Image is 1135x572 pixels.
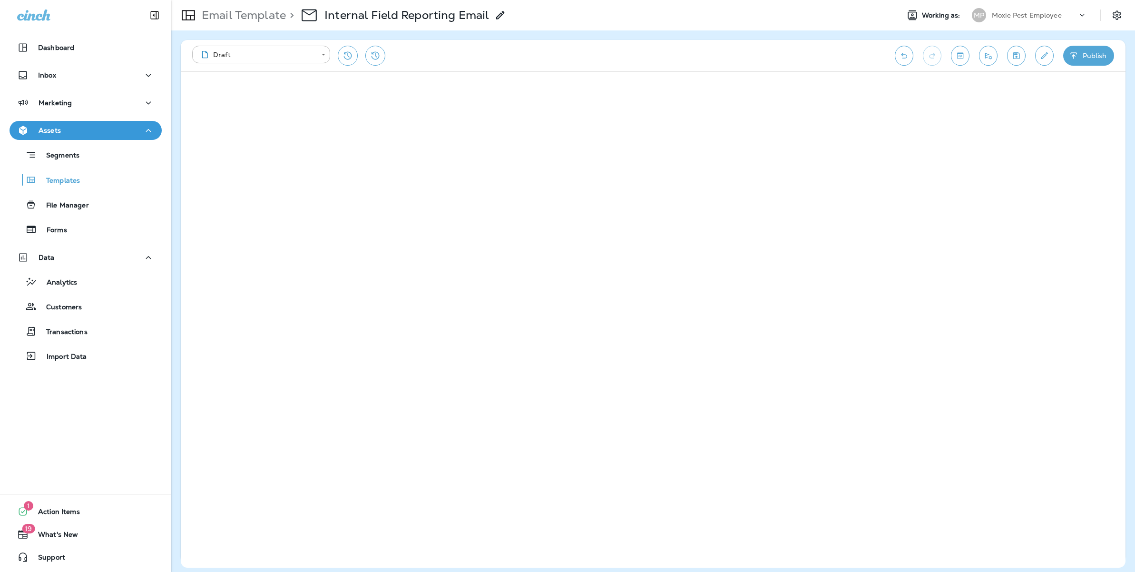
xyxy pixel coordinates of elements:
p: Forms [37,226,67,235]
button: Support [10,548,162,567]
div: Draft [199,50,315,59]
button: Collapse Sidebar [141,6,168,25]
button: Restore from previous version [338,46,358,66]
p: Assets [39,127,61,134]
p: Analytics [37,278,77,287]
span: What's New [29,531,78,542]
span: Support [29,553,65,565]
button: Settings [1108,7,1125,24]
button: Toggle preview [951,46,969,66]
p: Customers [37,303,82,312]
p: Templates [37,177,80,186]
button: View Changelog [365,46,385,66]
span: Action Items [29,508,80,519]
button: 1Action Items [10,502,162,521]
p: Internal Field Reporting Email [324,8,489,22]
span: 19 [22,524,35,533]
button: Import Data [10,346,162,366]
button: 19What's New [10,525,162,544]
button: Transactions [10,321,162,341]
button: Customers [10,296,162,316]
p: Transactions [37,328,88,337]
button: Assets [10,121,162,140]
span: 1 [24,501,33,511]
button: File Manager [10,195,162,215]
p: Import Data [37,353,87,362]
button: Marketing [10,93,162,112]
button: Send test email [979,46,998,66]
p: Inbox [38,71,56,79]
button: Data [10,248,162,267]
button: Inbox [10,66,162,85]
p: > [286,8,294,22]
span: Working as: [922,11,962,20]
p: Email Template [198,8,286,22]
button: Dashboard [10,38,162,57]
p: File Manager [37,201,89,210]
div: MP [972,8,986,22]
button: Save [1007,46,1026,66]
button: Edit details [1035,46,1054,66]
button: Analytics [10,272,162,292]
button: Templates [10,170,162,190]
button: Undo [895,46,913,66]
p: Segments [37,151,79,161]
button: Forms [10,219,162,239]
button: Segments [10,145,162,165]
p: Dashboard [38,44,74,51]
p: Data [39,254,55,261]
button: Publish [1063,46,1114,66]
p: Marketing [39,99,72,107]
p: Moxie Pest Employee [992,11,1062,19]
